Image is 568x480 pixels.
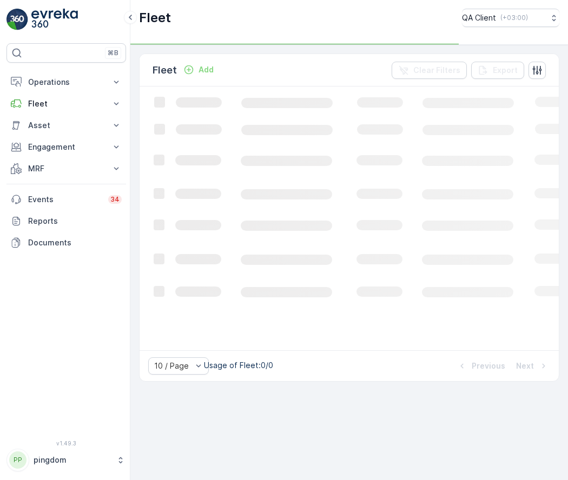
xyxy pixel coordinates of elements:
[6,440,126,446] span: v 1.49.3
[493,65,518,76] p: Export
[28,77,104,88] p: Operations
[110,195,120,204] p: 34
[28,120,104,131] p: Asset
[34,455,111,465] p: pingdom
[6,136,126,158] button: Engagement
[462,12,496,23] p: QA Client
[28,216,122,226] p: Reports
[392,62,467,79] button: Clear Filters
[6,71,126,93] button: Operations
[6,93,126,115] button: Fleet
[462,9,559,27] button: QA Client(+03:00)
[6,232,126,254] a: Documents
[6,449,126,471] button: PPpingdom
[139,9,171,26] p: Fleet
[6,189,126,210] a: Events34
[28,194,102,205] p: Events
[28,142,104,152] p: Engagement
[472,361,505,371] p: Previous
[179,63,218,76] button: Add
[28,237,122,248] p: Documents
[153,63,177,78] p: Fleet
[6,9,28,30] img: logo
[199,64,214,75] p: Add
[9,451,27,469] div: PP
[413,65,460,76] p: Clear Filters
[6,210,126,232] a: Reports
[500,14,528,22] p: ( +03:00 )
[6,158,126,179] button: MRF
[108,49,118,57] p: ⌘B
[516,361,534,371] p: Next
[6,115,126,136] button: Asset
[471,62,524,79] button: Export
[28,163,104,174] p: MRF
[31,9,78,30] img: logo_light-DOdMpM7g.png
[455,359,506,372] button: Previous
[204,360,273,371] p: Usage of Fleet : 0/0
[28,98,104,109] p: Fleet
[515,359,550,372] button: Next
